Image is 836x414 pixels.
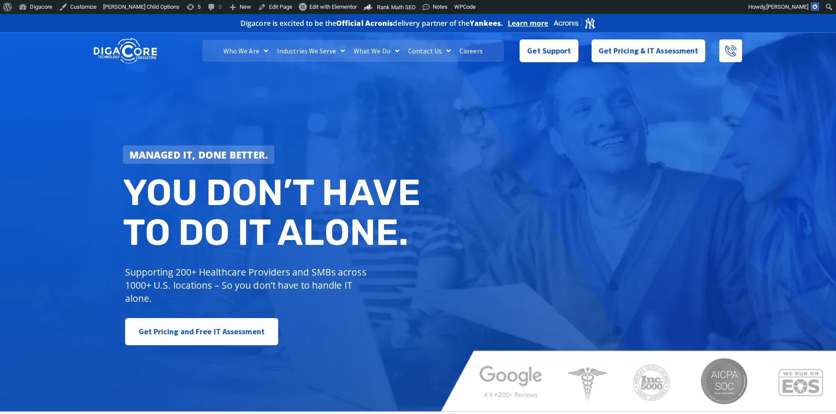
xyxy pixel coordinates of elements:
[129,148,268,161] strong: Managed IT, done better.
[455,40,487,62] a: Careers
[377,4,416,11] span: Rank Math SEO
[273,40,349,62] a: Industries We Serve
[527,42,571,60] span: Get Support
[93,37,157,65] img: DigaCore Technology Consulting
[123,145,275,164] a: Managed IT, done better.
[520,39,578,62] a: Get Support
[240,20,503,27] h2: Digacore is excited to be the delivery partner of the
[404,40,455,62] a: Contact Us
[309,4,357,10] span: Edit with Elementor
[470,18,503,28] b: Yankees.
[139,323,265,340] span: Get Pricing and Free IT Assessment
[592,39,706,62] a: Get Pricing & IT Assessment
[349,40,404,62] a: What We Do
[766,4,808,10] span: [PERSON_NAME]
[219,40,273,62] a: Who We Are
[599,42,699,60] span: Get Pricing & IT Assessment
[336,18,393,28] b: Official Acronis
[202,40,503,62] nav: Menu
[508,19,549,28] a: Learn more
[125,265,370,305] p: Supporting 200+ Healthcare Providers and SMBs across 1000+ U.S. locations – So you don’t have to ...
[123,173,425,253] h2: You don’t have to do IT alone.
[553,17,596,29] img: Acronis
[125,318,278,345] a: Get Pricing and Free IT Assessment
